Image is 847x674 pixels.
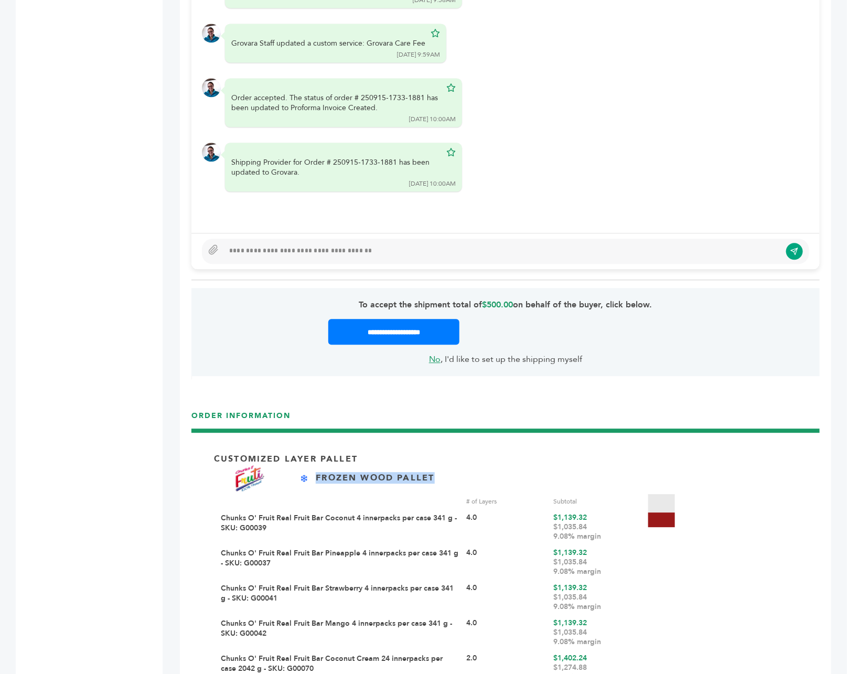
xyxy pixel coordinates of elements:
div: $1,139.32 [554,513,633,541]
div: Grovara Staff updated a custom service: Grovara Care Fee [231,38,425,49]
div: [DATE] 10:00AM [409,179,456,188]
div: $1,035.84 9.08% margin [554,558,633,576]
div: $1,139.32 [554,618,633,647]
a: Chunks O' Fruit Real Fruit Bar Coconut Cream 24 innerpacks per case 2042 g - SKU: G00070 [221,654,443,674]
img: Frozen [301,475,307,482]
span: , I'd like to set up the shipping myself [217,354,795,365]
img: Brand Name [214,465,285,491]
img: Pallet-Icons-03.png [648,494,675,527]
div: # of Layers [466,497,545,506]
div: $1,035.84 9.08% margin [554,522,633,541]
a: Chunks O' Fruit Real Fruit Bar Pineapple 4 innerpacks per case 341 g - SKU: G00037 [221,548,458,569]
div: 4.0 [466,583,545,612]
p: To accept the shipment total of on behalf of the buyer, click below. [217,298,795,311]
a: Chunks O' Fruit Real Fruit Bar Coconut 4 innerpacks per case 341 g - SKU: G00039 [221,513,457,533]
div: $1,139.32 [554,548,633,576]
div: 4.0 [466,618,545,647]
a: Chunks O' Fruit Real Fruit Bar Mango 4 innerpacks per case 341 g - SKU: G00042 [221,618,452,639]
p: Customized Layer Pallet [214,453,358,465]
div: $1,139.32 [554,583,633,612]
div: [DATE] 9:59AM [397,50,440,59]
span: $500.00 [483,299,513,311]
div: 4.0 [466,513,545,541]
div: [DATE] 10:00AM [409,115,456,124]
a: No [429,354,441,365]
div: $1,035.84 9.08% margin [554,628,633,647]
h3: ORDER INFORMATION [191,411,820,429]
div: Shipping Provider for Order # 250915-1733-1881 has been updated to Grovara. [231,157,441,178]
div: 4.0 [466,548,545,576]
p: Frozen Wood Pallet [316,472,434,484]
div: Subtotal [554,497,633,506]
div: $1,035.84 9.08% margin [554,593,633,612]
div: Order accepted. The status of order # 250915-1733-1881 has been updated to Proforma Invoice Created. [231,93,441,113]
a: Chunks O' Fruit Real Fruit Bar Strawberry 4 innerpacks per case 341 g - SKU: G00041 [221,583,454,604]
